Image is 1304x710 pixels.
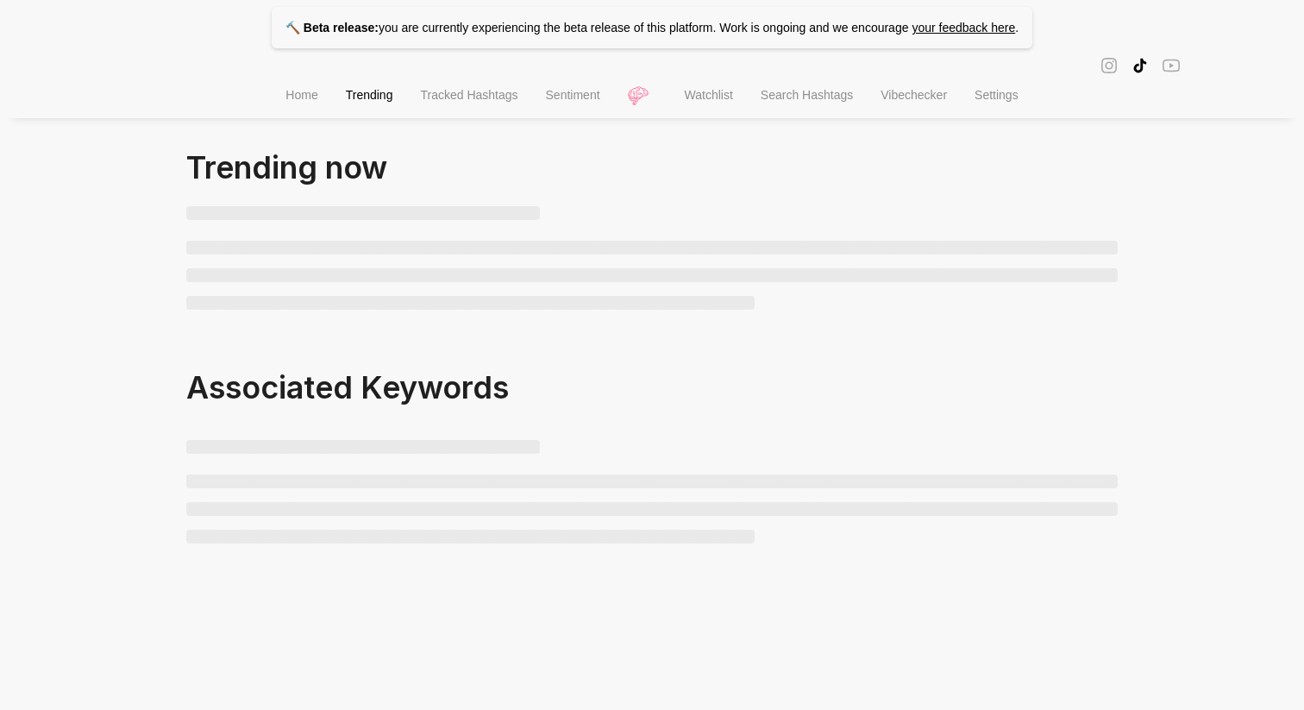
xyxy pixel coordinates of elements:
[186,368,509,406] span: Associated Keywords
[1163,55,1180,75] span: youtube
[685,88,733,102] span: Watchlist
[546,88,600,102] span: Sentiment
[420,88,517,102] span: Tracked Hashtags
[285,88,317,102] span: Home
[346,88,393,102] span: Trending
[881,88,947,102] span: Vibechecker
[912,21,1015,35] a: your feedback here
[186,148,387,186] span: Trending now
[285,21,379,35] strong: 🔨 Beta release:
[975,88,1019,102] span: Settings
[1100,55,1118,75] span: instagram
[761,88,853,102] span: Search Hashtags
[272,7,1032,48] p: you are currently experiencing the beta release of this platform. Work is ongoing and we encourage .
